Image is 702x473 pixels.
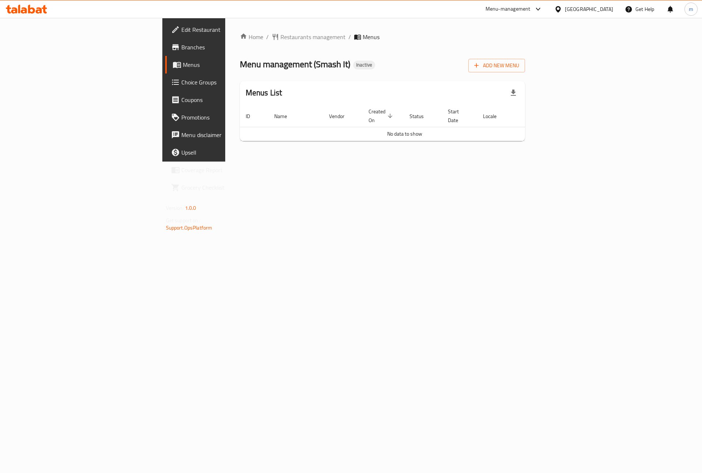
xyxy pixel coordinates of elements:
div: Export file [505,84,522,102]
span: Start Date [448,107,468,125]
h2: Menus List [246,87,282,98]
a: Branches [165,38,280,56]
span: Add New Menu [474,61,519,70]
span: Status [409,112,433,121]
a: Choice Groups [165,73,280,91]
a: Restaurants management [272,33,346,41]
span: Menu management ( Smash It ) [240,56,350,72]
span: Menus [183,60,274,69]
div: Inactive [353,61,375,69]
span: Grocery Checklist [181,183,274,192]
a: Promotions [165,109,280,126]
div: Menu-management [486,5,531,14]
a: Menu disclaimer [165,126,280,144]
span: No data to show [387,129,422,139]
span: m [689,5,693,13]
a: Upsell [165,144,280,161]
span: ID [246,112,260,121]
a: Menus [165,56,280,73]
span: Version: [166,203,184,213]
a: Grocery Checklist [165,179,280,196]
span: Choice Groups [181,78,274,87]
button: Add New Menu [468,59,525,72]
span: Name [274,112,297,121]
span: Created On [369,107,395,125]
table: enhanced table [240,105,570,141]
span: Vendor [329,112,354,121]
a: Coupons [165,91,280,109]
span: Upsell [181,148,274,157]
span: Branches [181,43,274,52]
div: [GEOGRAPHIC_DATA] [565,5,613,13]
a: Edit Restaurant [165,21,280,38]
span: Coupons [181,95,274,104]
span: Edit Restaurant [181,25,274,34]
span: Promotions [181,113,274,122]
th: Actions [515,105,570,127]
span: Menus [363,33,380,41]
span: Restaurants management [280,33,346,41]
span: Menu disclaimer [181,130,274,139]
span: Locale [483,112,506,121]
span: Inactive [353,62,375,68]
span: 1.0.0 [185,203,196,213]
nav: breadcrumb [240,33,525,41]
a: Support.OpsPlatform [166,223,212,232]
li: / [348,33,351,41]
a: Coverage Report [165,161,280,179]
span: Coverage Report [181,166,274,174]
span: Get support on: [166,216,200,225]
